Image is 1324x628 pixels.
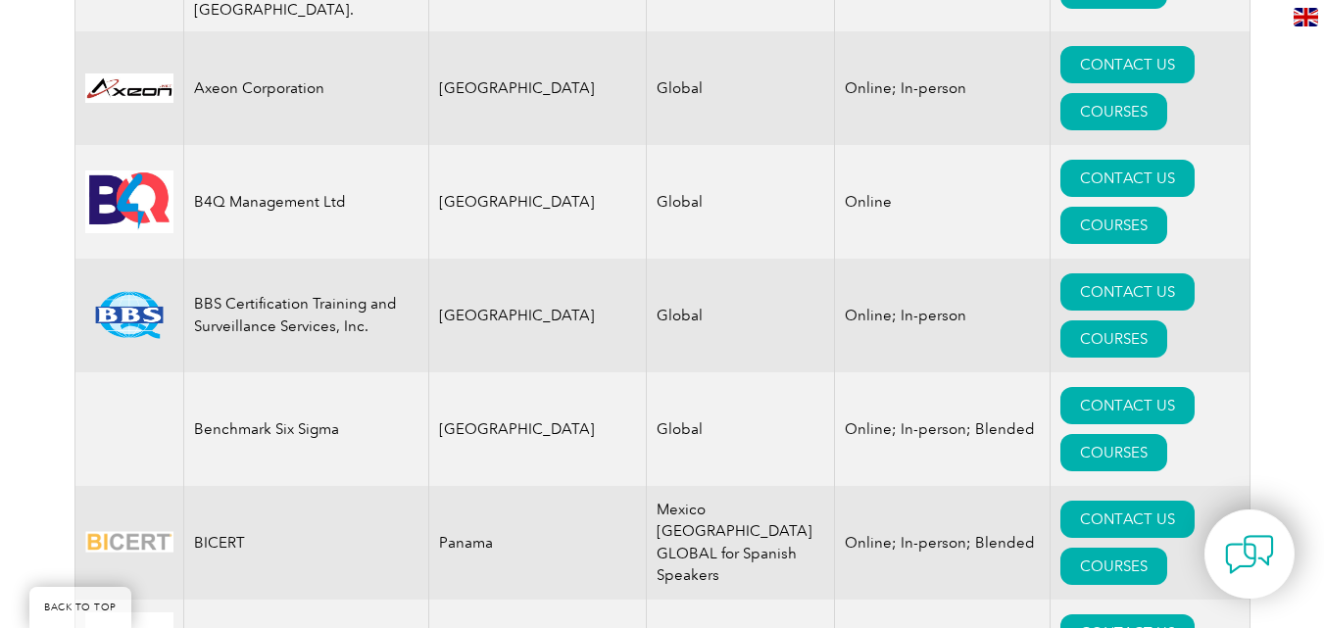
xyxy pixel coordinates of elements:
img: 9db4b902-10da-eb11-bacb-002248158a6d-logo.jpg [85,170,173,233]
td: Online; In-person; Blended [835,372,1051,486]
td: B4Q Management Ltd [183,145,428,259]
td: BICERT [183,486,428,600]
td: Panama [428,486,647,600]
td: Axeon Corporation [183,31,428,145]
a: CONTACT US [1060,46,1195,83]
img: contact-chat.png [1225,530,1274,579]
img: en [1294,8,1318,26]
img: 81a8cf56-15af-ea11-a812-000d3a79722d-logo.png [85,291,173,339]
td: [GEOGRAPHIC_DATA] [428,372,647,486]
a: COURSES [1060,548,1167,585]
a: CONTACT US [1060,273,1195,311]
a: BACK TO TOP [29,587,131,628]
td: Online; In-person; Blended [835,486,1051,600]
a: CONTACT US [1060,501,1195,538]
td: Global [647,259,835,372]
td: Mexico [GEOGRAPHIC_DATA] GLOBAL for Spanish Speakers [647,486,835,600]
a: COURSES [1060,207,1167,244]
a: COURSES [1060,93,1167,130]
td: [GEOGRAPHIC_DATA] [428,259,647,372]
a: COURSES [1060,320,1167,358]
td: BBS Certification Training and Surveillance Services, Inc. [183,259,428,372]
a: COURSES [1060,434,1167,471]
td: [GEOGRAPHIC_DATA] [428,31,647,145]
td: [GEOGRAPHIC_DATA] [428,145,647,259]
td: Online [835,145,1051,259]
td: Global [647,31,835,145]
td: Global [647,145,835,259]
td: Online; In-person [835,31,1051,145]
a: CONTACT US [1060,387,1195,424]
img: d424547b-a6e0-e911-a812-000d3a795b83-logo.png [85,518,173,566]
td: Benchmark Six Sigma [183,372,428,486]
a: CONTACT US [1060,160,1195,197]
td: Global [647,372,835,486]
img: 28820fe6-db04-ea11-a811-000d3a793f32-logo.jpg [85,73,173,103]
td: Online; In-person [835,259,1051,372]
